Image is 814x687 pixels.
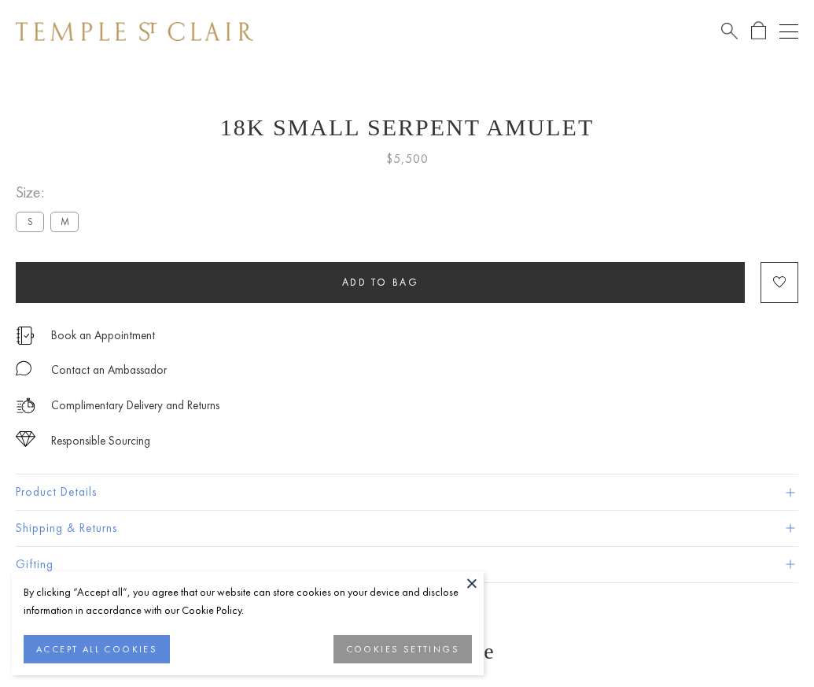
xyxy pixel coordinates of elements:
[51,396,219,416] p: Complimentary Delivery and Returns
[50,212,79,231] label: M
[24,583,472,619] div: By clicking “Accept all”, you agree that our website can store cookies on your device and disclos...
[16,114,798,141] h1: 18K Small Serpent Amulet
[24,635,170,663] button: ACCEPT ALL COOKIES
[16,511,798,546] button: Shipping & Returns
[16,22,253,41] img: Temple St. Clair
[51,360,167,380] div: Contact an Ambassador
[16,360,31,376] img: MessageIcon-01_2.svg
[16,179,85,205] span: Size:
[721,21,738,41] a: Search
[16,547,798,582] button: Gifting
[51,327,155,344] a: Book an Appointment
[16,431,35,447] img: icon_sourcing.svg
[16,327,35,345] img: icon_appointment.svg
[16,212,44,231] label: S
[51,431,150,451] div: Responsible Sourcing
[333,635,472,663] button: COOKIES SETTINGS
[342,275,419,289] span: Add to bag
[779,22,798,41] button: Open navigation
[751,21,766,41] a: Open Shopping Bag
[16,475,798,510] button: Product Details
[386,149,429,169] span: $5,500
[16,396,35,416] img: icon_delivery.svg
[16,262,745,303] button: Add to bag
